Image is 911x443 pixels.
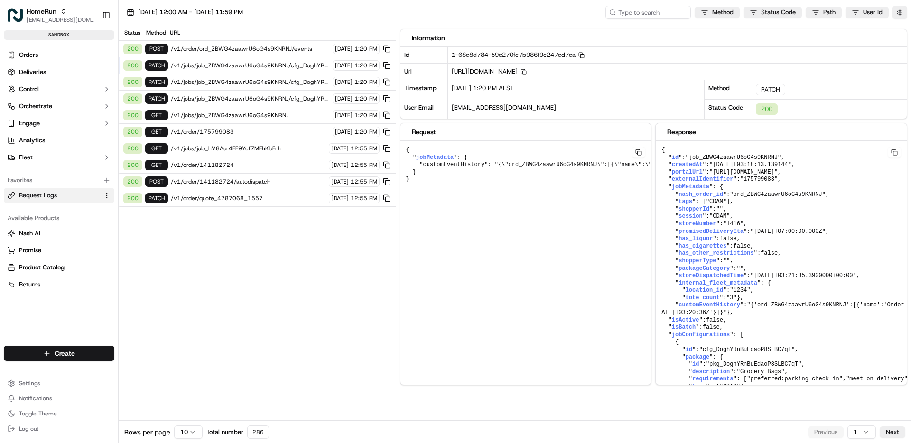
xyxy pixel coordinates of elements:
span: [DATE] [335,128,353,136]
span: jobConfigurations [672,332,730,338]
span: false [734,243,751,249]
div: PATCH [145,93,168,104]
span: /v1/order/175799083 [171,128,330,136]
button: Next [880,426,905,438]
button: Request Logs [4,188,114,203]
span: Orchestrate [19,102,52,111]
div: Request [412,127,640,137]
span: [DATE] [335,111,353,119]
span: "CDAM" [709,213,730,220]
span: Status Code [761,8,796,17]
button: Log out [4,422,114,435]
div: Available Products [4,211,114,226]
span: "ord_ZBWG4zaawrU6oG4s9KNRNJ" [730,191,826,198]
input: Type to search [605,6,691,19]
button: Method [695,7,740,18]
span: 12:55 PM [351,161,377,169]
span: "[DATE]T07:00:00.000Z" [751,228,826,235]
span: location_id [686,287,723,294]
span: Rows per page [124,427,170,437]
span: /v1/order/141182724/autodispatch [171,178,326,185]
a: Nash AI [8,229,111,238]
span: "job_ZBWG4zaawrU6oG4s9KNRNJ" [686,154,781,161]
pre: { " ": { "customEventHistory": "{\"ord_ZBWG4zaawrU6oG4s9KNRNJ\":[{\"name\":\"Order Ready At Store... [400,141,866,189]
button: Product Catalog [4,260,114,275]
div: 286 [247,425,269,439]
span: [URL][DOMAIN_NAME] [452,67,527,75]
div: User Email [400,100,448,119]
span: Create [55,349,75,358]
div: Method [705,80,752,99]
span: Product Catalog [19,263,65,272]
div: Status [122,29,141,37]
span: /v1/order/quote_4787068_1557 [171,194,326,202]
div: Timestamp [400,80,448,100]
a: Deliveries [4,65,114,80]
span: "CDAM" [720,383,740,390]
span: "" [723,258,730,264]
a: Returns [8,280,111,289]
button: HomeRunHomeRun[EMAIL_ADDRESS][DOMAIN_NAME] [4,4,98,27]
span: /v1/jobs/job_ZBWG4zaawrU6oG4s9KNRNJ/cfg_DoghYRnBuEdaoP8SLBC7qT [171,78,330,86]
span: Fleet [19,153,33,162]
span: "preferred:parking_check_in" [747,376,843,382]
button: Nash AI [4,226,114,241]
span: Toggle Theme [19,410,57,417]
button: Toggle Theme [4,407,114,420]
button: Orchestrate [4,99,114,114]
div: 200 [123,160,142,170]
span: portalUrl [672,169,703,175]
span: /v1/jobs/job_hV8Aur4FE9Ycf7MEhKbErh [171,145,326,152]
span: 1:20 PM [354,128,377,136]
span: [DATE] [331,161,349,169]
span: /v1/jobs/job_ZBWG4zaawrU6oG4s9KNRNJ [171,111,330,119]
span: 12:55 PM [351,145,377,152]
span: [DATE] [331,145,349,152]
span: "[DATE]T03:21:35.3900000+00:00" [751,272,856,279]
button: [DATE] 12:00 AM - [DATE] 11:59 PM [122,6,247,19]
span: "Grocery Bags" [737,369,785,375]
span: 1:20 PM [354,111,377,119]
div: URL [170,29,392,37]
span: "3" [726,295,737,301]
a: Analytics [4,133,114,148]
span: "pkg_DoghYRnBuEdaoP8SLBC7qT" [706,361,802,368]
span: id [686,346,692,353]
div: PATCH [756,84,785,95]
button: Promise [4,243,114,258]
button: Status Code [744,7,802,18]
div: 200 [123,110,142,120]
div: Url [400,63,448,80]
span: false [720,235,737,242]
div: PATCH [145,60,168,71]
span: Log out [19,425,38,433]
span: description [692,369,730,375]
button: User Id [846,7,889,18]
span: "meet_on_delivery" [846,376,908,382]
span: tote_count [686,295,720,301]
span: isBatch [672,324,696,331]
span: User Id [863,8,883,17]
a: Product Catalog [8,263,111,272]
button: HomeRun [27,7,56,16]
span: isActive [672,317,699,323]
div: Information [412,33,896,43]
span: id [692,361,699,368]
a: Promise [8,246,111,255]
span: Nash AI [19,229,40,238]
span: /v1/jobs/job_ZBWG4zaawrU6oG4s9KNRNJ/cfg_DoghYRnBuEdaoP8SLBC7qT [171,62,330,69]
span: 1:20 PM [354,78,377,86]
span: "[URL][DOMAIN_NAME]" [709,169,778,175]
span: false [761,250,778,257]
span: externalIdentifier [672,176,734,183]
span: "" [716,206,723,212]
span: Returns [19,280,40,289]
span: /v1/order/141182724 [171,161,326,169]
span: createdAt [672,161,703,168]
span: Analytics [19,136,45,145]
div: POST [145,44,168,54]
a: Orders [4,47,114,63]
span: storeDispatchedTime [679,272,744,279]
span: tags [692,383,706,390]
span: false [706,317,723,323]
